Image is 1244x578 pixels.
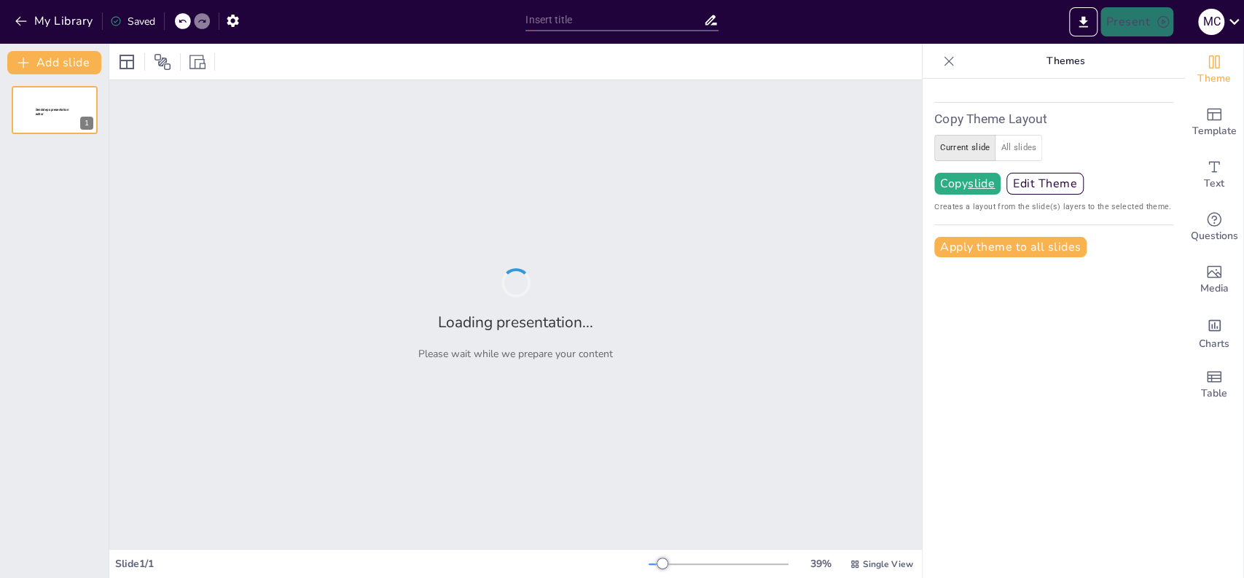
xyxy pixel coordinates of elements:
[934,200,1173,213] span: Creates a layout from the slide(s) layers to the selected theme.
[1069,7,1098,36] button: Export to PowerPoint
[1185,306,1243,359] div: Add charts and graphs
[7,51,101,74] button: Add slide
[1185,201,1243,254] div: Get real-time input from your audience
[1100,7,1173,36] button: Present
[934,173,1001,195] button: Copyslide
[110,15,155,28] div: Saved
[1185,359,1243,411] div: Add a table
[1200,281,1229,297] span: Media
[1185,44,1243,96] div: Change the overall theme
[1198,7,1224,36] button: M C
[1199,336,1229,352] span: Charts
[968,178,995,190] u: slide
[934,109,1173,129] h6: Copy Theme Layout
[187,50,208,74] div: Resize presentation
[803,557,838,571] div: 39 %
[995,135,1042,161] button: all slides
[1198,9,1224,35] div: M C
[11,9,99,33] button: My Library
[1191,228,1238,244] span: Questions
[1201,386,1227,402] span: Table
[961,44,1170,79] p: Themes
[36,108,69,116] span: Sendsteps presentation editor
[934,237,1087,257] button: Apply theme to all slides
[115,50,138,74] div: Layout
[154,53,171,71] span: Position
[80,117,93,130] div: 1
[1185,254,1243,306] div: Add images, graphics, shapes or video
[863,558,913,570] span: Single View
[1204,176,1224,192] span: Text
[1006,173,1084,195] button: Edit Theme
[1197,71,1231,87] span: Theme
[12,86,98,134] div: 1
[115,557,649,571] div: Slide 1 / 1
[525,9,703,31] input: Insert title
[934,135,1173,161] div: create layout
[438,312,593,332] h2: Loading presentation...
[1192,123,1237,139] span: Template
[1185,96,1243,149] div: Add ready made slides
[418,347,613,361] p: Please wait while we prepare your content
[1185,149,1243,201] div: Add text boxes
[934,135,995,161] button: current slide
